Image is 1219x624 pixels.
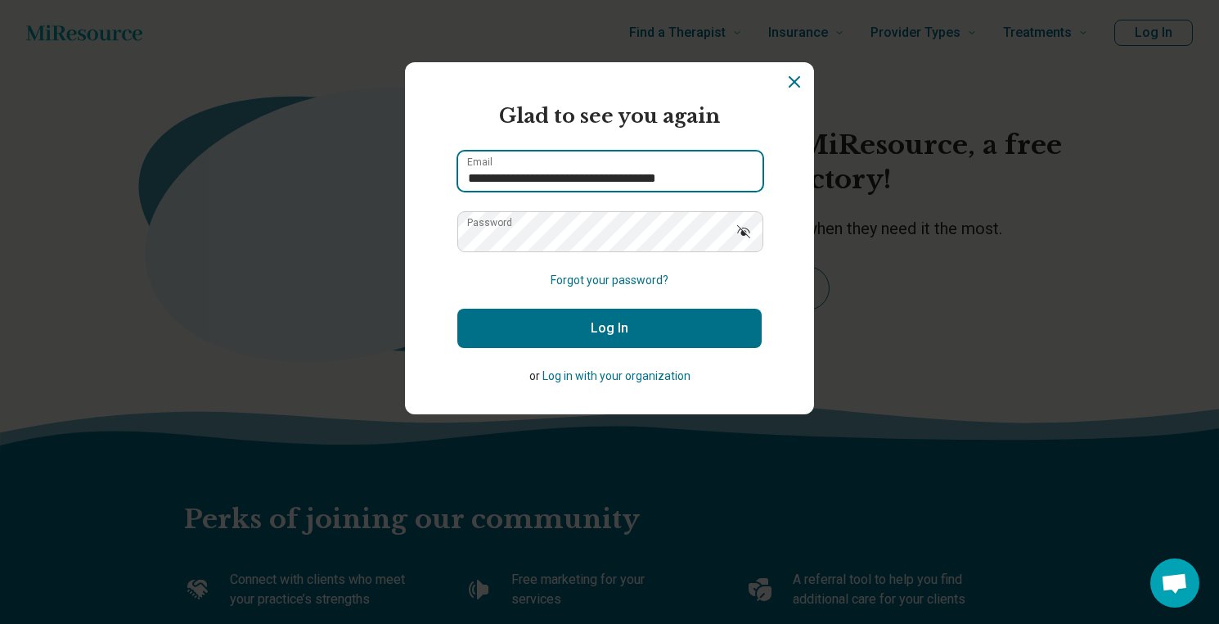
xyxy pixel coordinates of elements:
section: Login Dialog [405,62,814,414]
button: Log in with your organization [542,368,690,385]
h2: Glad to see you again [457,102,762,131]
p: or [457,368,762,385]
button: Dismiss [785,72,804,92]
label: Password [467,218,512,228]
button: Forgot your password? [551,272,668,289]
button: Show password [726,211,762,251]
label: Email [467,157,493,167]
button: Log In [457,309,762,348]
